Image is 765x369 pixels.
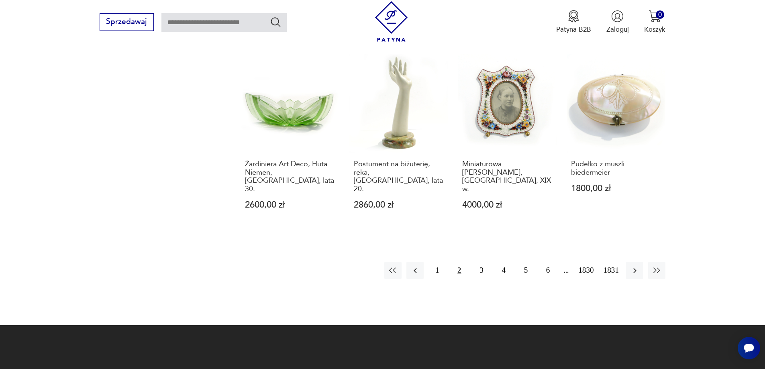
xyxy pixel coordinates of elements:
[644,10,665,34] button: 0Koszyk
[539,262,557,279] button: 6
[354,160,444,193] h3: Postument na biżuterię, ręka, [GEOGRAPHIC_DATA], lata 20.
[611,10,624,22] img: Ikonka użytkownika
[270,16,282,28] button: Szukaj
[571,160,661,177] h3: Pudełko z muszli biedermeier
[462,160,553,193] h3: Miniaturowa [PERSON_NAME], [GEOGRAPHIC_DATA], XIX w.
[567,54,666,228] a: Pudełko z muszli biedermeierPudełko z muszli biedermeier1800,00 zł
[458,54,557,228] a: Miniaturowa ramka millefiori, Włochy, XIX w.Miniaturowa [PERSON_NAME], [GEOGRAPHIC_DATA], XIX w.4...
[738,337,760,359] iframe: Smartsupp widget button
[495,262,512,279] button: 4
[245,201,335,209] p: 2600,00 zł
[606,10,629,34] button: Zaloguj
[606,25,629,34] p: Zaloguj
[649,10,661,22] img: Ikona koszyka
[428,262,446,279] button: 1
[241,54,340,228] a: Żardiniera Art Deco, Huta Niemen, Polska, lata 30.Żardiniera Art Deco, Huta Niemen, [GEOGRAPHIC_D...
[100,19,154,26] a: Sprzedawaj
[556,10,591,34] button: Patyna B2B
[556,25,591,34] p: Patyna B2B
[517,262,534,279] button: 5
[462,201,553,209] p: 4000,00 zł
[567,10,580,22] img: Ikona medalu
[601,262,621,279] button: 1831
[245,160,335,193] h3: Żardiniera Art Deco, Huta Niemen, [GEOGRAPHIC_DATA], lata 30.
[576,262,596,279] button: 1830
[371,1,412,42] img: Patyna - sklep z meblami i dekoracjami vintage
[354,201,444,209] p: 2860,00 zł
[473,262,490,279] button: 3
[349,54,449,228] a: Postument na biżuterię, ręka, Niemcy, lata 20.Postument na biżuterię, ręka, [GEOGRAPHIC_DATA], la...
[571,184,661,193] p: 1800,00 zł
[100,13,154,31] button: Sprzedawaj
[451,262,468,279] button: 2
[556,10,591,34] a: Ikona medaluPatyna B2B
[656,10,664,19] div: 0
[644,25,665,34] p: Koszyk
